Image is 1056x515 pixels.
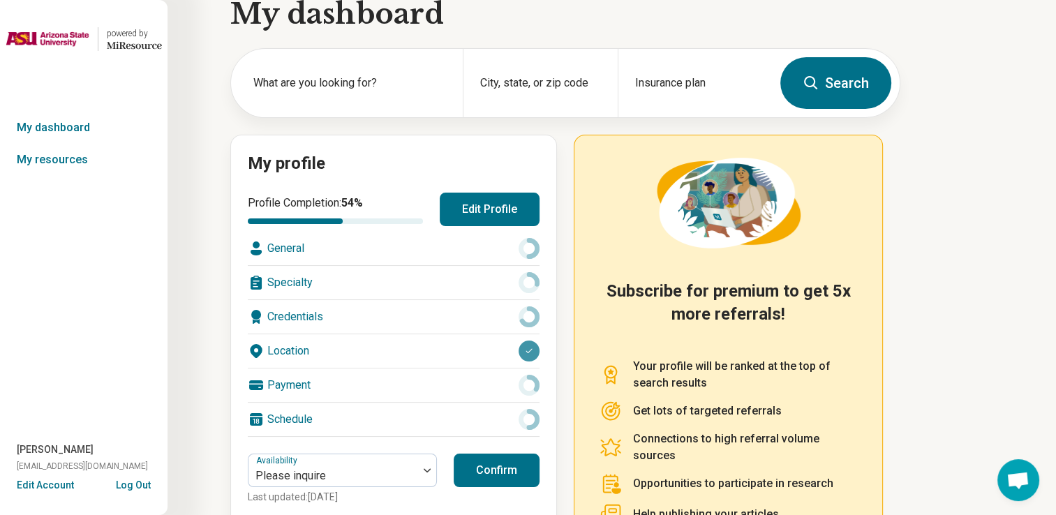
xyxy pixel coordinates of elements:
a: Arizona State Universitypowered by [6,22,162,56]
div: Schedule [248,403,540,436]
span: 54 % [341,196,363,209]
div: Location [248,334,540,368]
div: Profile Completion: [248,195,423,224]
h2: Subscribe for premium to get 5x more referrals! [600,280,857,341]
div: Credentials [248,300,540,334]
button: Edit Account [17,478,74,493]
div: Specialty [248,266,540,299]
button: Confirm [454,454,540,487]
span: [EMAIL_ADDRESS][DOMAIN_NAME] [17,460,148,472]
div: Open chat [997,459,1039,501]
p: Last updated: [DATE] [248,490,437,505]
button: Search [780,57,891,109]
span: [PERSON_NAME] [17,442,94,457]
button: Edit Profile [440,193,540,226]
button: Log Out [116,478,151,489]
p: Connections to high referral volume sources [633,431,857,464]
div: General [248,232,540,265]
div: powered by [107,27,162,40]
p: Your profile will be ranked at the top of search results [633,358,857,391]
p: Get lots of targeted referrals [633,403,782,419]
p: Opportunities to participate in research [633,475,833,492]
label: Availability [256,456,300,465]
div: Payment [248,368,540,402]
label: What are you looking for? [253,75,446,91]
h2: My profile [248,152,540,176]
img: Arizona State University [6,22,89,56]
